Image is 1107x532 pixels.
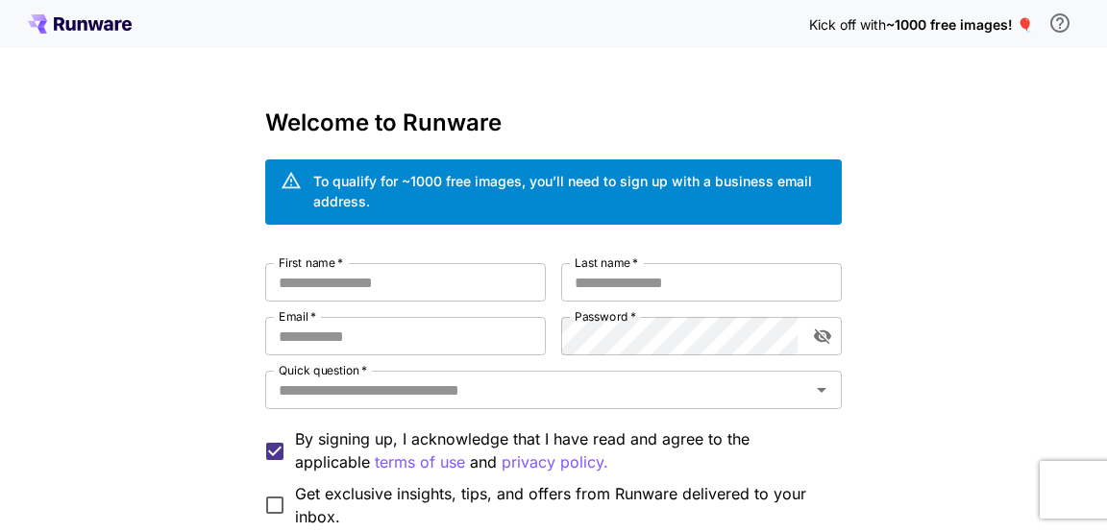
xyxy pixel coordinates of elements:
[295,482,826,528] span: Get exclusive insights, tips, and offers from Runware delivered to your inbox.
[1041,4,1079,42] button: In order to qualify for free credit, you need to sign up with a business email address and click ...
[313,171,826,211] div: To qualify for ~1000 free images, you’ll need to sign up with a business email address.
[502,450,608,474] p: privacy policy.
[575,308,636,325] label: Password
[279,308,316,325] label: Email
[295,427,826,474] p: By signing up, I acknowledge that I have read and agree to the applicable and
[805,319,840,353] button: toggle password visibility
[502,450,608,474] button: By signing up, I acknowledge that I have read and agree to the applicable terms of use and
[279,254,343,271] label: First name
[265,109,842,136] h3: Welcome to Runware
[808,376,835,403] button: Open
[809,16,886,33] span: Kick off with
[375,450,465,474] button: By signing up, I acknowledge that I have read and agree to the applicable and privacy policy.
[886,16,1033,33] span: ~1000 free images! 🎈
[375,450,465,474] p: terms of use
[575,254,638,271] label: Last name
[279,362,367,378] label: Quick question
